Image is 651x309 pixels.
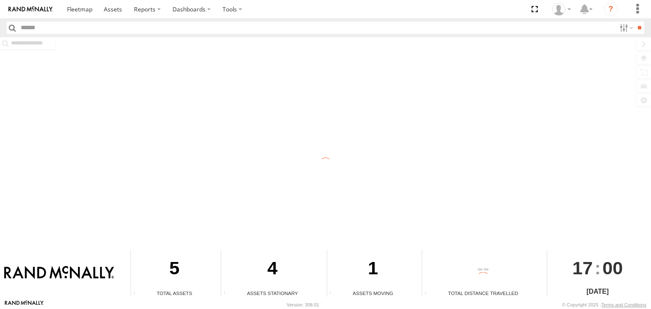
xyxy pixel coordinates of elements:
[616,22,634,34] label: Search Filter Options
[562,302,646,307] div: © Copyright 2025 -
[221,250,323,290] div: 4
[5,301,44,309] a: Visit our Website
[221,290,323,297] div: Assets Stationary
[422,290,544,297] div: Total Distance Travelled
[131,250,218,290] div: 5
[287,302,319,307] div: Version: 308.01
[547,250,648,286] div: :
[327,290,419,297] div: Assets Moving
[601,302,646,307] a: Terms and Conditions
[422,290,435,297] div: Total distance travelled by all assets within specified date range and applied filters
[547,287,648,297] div: [DATE]
[327,250,419,290] div: 1
[8,6,53,12] img: rand-logo.svg
[573,250,593,286] span: 17
[603,250,623,286] span: 00
[549,3,574,16] div: Grainge Ryall
[4,266,114,280] img: Rand McNally
[131,290,218,297] div: Total Assets
[221,290,234,297] div: Total number of assets current stationary.
[604,3,618,16] i: ?
[131,290,144,297] div: Total number of Enabled Assets
[327,290,340,297] div: Total number of assets current in transit.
